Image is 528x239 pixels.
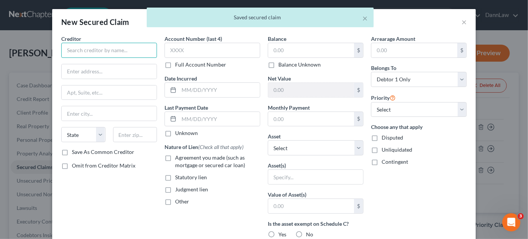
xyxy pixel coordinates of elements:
input: Apt, Suite, etc... [62,85,157,100]
div: $ [354,112,363,126]
label: Account Number (last 4) [165,35,222,43]
label: Last Payment Date [165,104,208,112]
div: $ [354,43,363,57]
span: Omit from Creditor Matrix [72,162,135,169]
span: Judgment lien [175,186,208,192]
button: × [362,14,368,23]
label: Full Account Number [175,61,226,68]
input: Specify... [268,170,363,184]
span: No [306,231,313,237]
input: Enter city... [62,106,157,121]
div: $ [354,199,363,213]
input: Search creditor by name... [61,43,157,58]
label: Choose any that apply [371,123,467,131]
input: 0.00 [268,112,354,126]
div: Saved secured claim [153,14,368,21]
input: 0.00 [268,83,354,97]
input: MM/DD/YYYY [179,83,260,97]
label: Balance Unknown [278,61,321,68]
label: Arrearage Amount [371,35,415,43]
label: Nature of Lien [165,143,244,151]
span: Contingent [382,158,408,165]
label: Monthly Payment [268,104,310,112]
input: Enter zip... [113,127,157,142]
span: Asset [268,133,281,140]
input: MM/DD/YYYY [179,112,260,126]
label: Value of Asset(s) [268,191,306,199]
label: Date Incurred [165,74,197,82]
label: Net Value [268,74,291,82]
span: Other [175,198,189,205]
div: $ [354,83,363,97]
span: Yes [278,231,286,237]
span: (Check all that apply) [198,144,244,150]
input: Enter address... [62,64,157,79]
span: Statutory lien [175,174,207,180]
input: 0.00 [268,43,354,57]
input: 0.00 [371,43,457,57]
span: Belongs To [371,65,396,71]
label: Priority [371,93,396,102]
span: Disputed [382,134,403,141]
label: Is the asset exempt on Schedule C? [268,220,363,228]
span: 3 [518,213,524,219]
span: Creditor [61,36,81,42]
label: Balance [268,35,286,43]
label: Unknown [175,129,198,137]
input: 0.00 [268,199,354,213]
span: Unliquidated [382,146,412,153]
label: Asset(s) [268,161,286,169]
div: $ [457,43,466,57]
span: Agreement you made (such as mortgage or secured car loan) [175,154,245,168]
input: XXXX [165,43,260,58]
label: Save As Common Creditor [72,148,134,156]
iframe: Intercom live chat [502,213,520,231]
